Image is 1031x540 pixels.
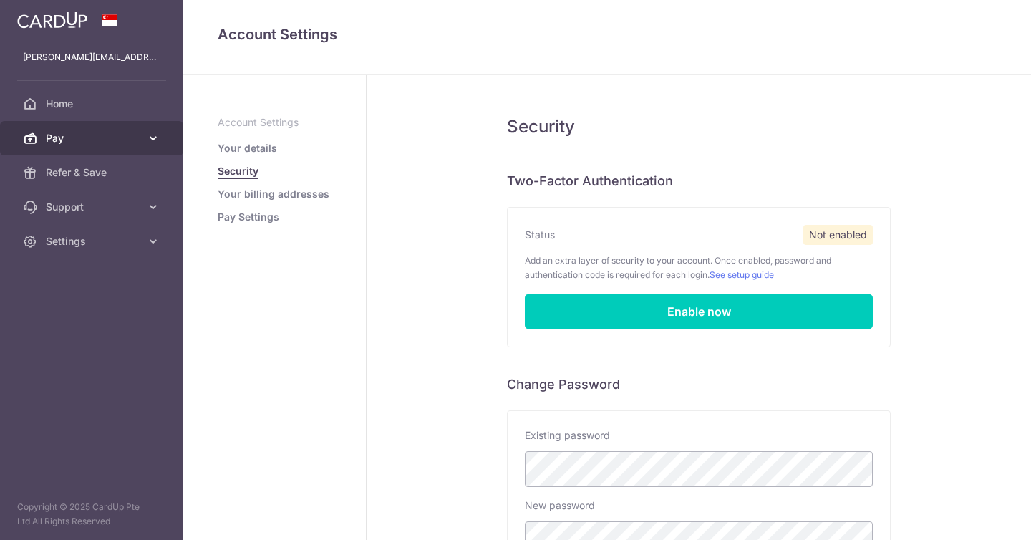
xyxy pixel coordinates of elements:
h6: Change Password [507,376,891,393]
span: Pay [46,131,140,145]
a: Pay Settings [218,210,279,224]
span: Settings [46,234,140,249]
a: Your billing addresses [218,187,329,201]
h6: Two-Factor Authentication [507,173,891,190]
p: Add an extra layer of security to your account. Once enabled, password and authentication code is... [525,254,873,282]
a: Your details [218,141,277,155]
span: Not enabled [803,225,873,245]
label: Existing password [525,428,610,443]
a: Security [218,164,258,178]
label: New password [525,498,595,513]
a: Enable now [525,294,873,329]
span: Home [46,97,140,111]
a: See setup guide [710,269,774,280]
h5: Security [507,115,891,138]
img: CardUp [17,11,87,29]
span: Support [46,200,140,214]
span: Refer & Save [46,165,140,180]
p: [PERSON_NAME][EMAIL_ADDRESS][DOMAIN_NAME] [23,50,160,64]
p: Account Settings [218,115,331,130]
h4: Account Settings [218,23,997,46]
label: Status [525,228,555,242]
